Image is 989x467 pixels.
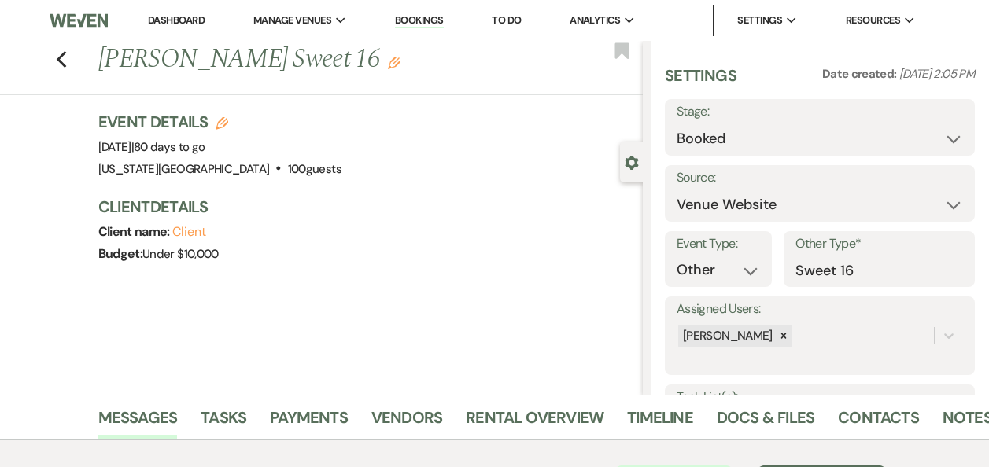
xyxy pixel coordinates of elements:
button: Close lead details [625,154,639,169]
a: Timeline [627,405,693,439]
span: [US_STATE][GEOGRAPHIC_DATA] [98,161,270,177]
a: Docs & Files [717,405,814,439]
img: Weven Logo [50,4,108,37]
button: Client [172,226,206,238]
a: Messages [98,405,178,439]
span: Budget: [98,245,143,262]
span: Settings [737,13,782,28]
h3: Event Details [98,111,341,133]
span: Client name: [98,223,173,240]
span: Resources [846,13,900,28]
h3: Settings [665,64,736,99]
a: Rental Overview [466,405,603,439]
h1: [PERSON_NAME] Sweet 16 [98,41,528,79]
a: Payments [270,405,348,439]
span: 80 days to go [134,139,205,155]
label: Event Type: [677,233,760,256]
a: To Do [492,13,521,27]
a: Vendors [371,405,442,439]
span: [DATE] [98,139,205,155]
label: Assigned Users: [677,298,963,321]
label: Other Type* [795,233,963,256]
span: 100 guests [288,161,341,177]
span: Under $10,000 [142,246,219,262]
a: Bookings [395,13,444,28]
a: Dashboard [148,13,205,27]
span: Analytics [570,13,620,28]
h3: Client Details [98,196,628,218]
label: Stage: [677,101,963,123]
label: Task List(s): [677,386,963,409]
span: Manage Venues [253,13,331,28]
div: [PERSON_NAME] [678,325,775,347]
span: Date created: [822,66,899,82]
label: Source: [677,167,963,189]
a: Tasks [201,405,246,439]
a: Contacts [838,405,919,439]
span: | [131,139,205,155]
span: [DATE] 2:05 PM [899,66,975,82]
button: Edit [388,55,400,69]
